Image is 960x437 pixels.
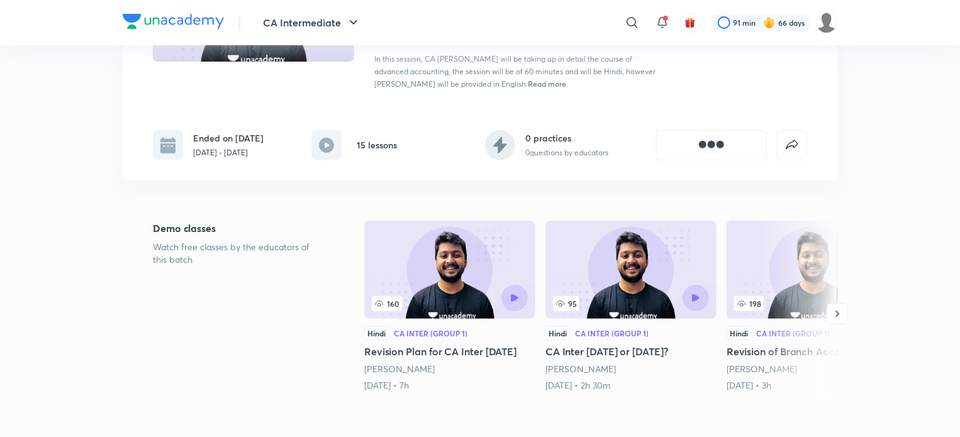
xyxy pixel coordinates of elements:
button: avatar [680,13,700,33]
span: 95 [553,296,579,311]
div: Hindi [364,326,389,340]
a: 198HindiCA Inter (Group 1)Revision of Branch Accounting I[PERSON_NAME][DATE] • 3h [727,221,898,392]
a: [PERSON_NAME] [727,363,797,375]
img: streak [763,16,776,29]
div: Nakul Katheria [364,363,535,375]
a: 160HindiCA Inter (Group 1)Revision Plan for CA Inter [DATE][PERSON_NAME][DATE] • 7h [364,221,535,392]
a: [PERSON_NAME] [364,363,435,375]
div: Nakul Katheria [727,363,898,375]
img: avatar [684,17,696,28]
a: CA Inter January 2026 or May 2026? [545,221,717,392]
a: Revision Plan for CA Inter September 2025 [364,221,535,392]
h5: Revision of Branch Accounting I [727,344,898,359]
span: In this session, CA [PERSON_NAME] will be taking up in detail the course of advanced accounting, ... [374,54,656,89]
button: CA Intermediate [255,10,369,35]
div: 26th May • 7h [364,379,535,392]
div: Hindi [545,326,570,340]
img: dhanak [816,12,837,33]
div: CA Inter (Group 1) [394,329,467,337]
h5: Revision Plan for CA Inter [DATE] [364,344,535,359]
img: Company Logo [123,14,224,29]
div: CA Inter (Group 1) [575,329,649,337]
p: Watch free classes by the educators of this batch [153,241,324,266]
div: CA Inter (Group 1) [756,329,830,337]
p: 0 questions by educators [525,147,608,158]
h6: 15 lessons [357,138,397,152]
h5: CA Inter [DATE] or [DATE]? [545,344,717,359]
a: 95HindiCA Inter (Group 1)CA Inter [DATE] or [DATE]?[PERSON_NAME][DATE] • 2h 30m [545,221,717,392]
span: Read more [528,79,566,89]
a: Revision of Branch Accounting I [727,221,898,392]
h5: Demo classes [153,221,324,236]
div: Hindi [727,326,751,340]
div: 27th Jun • 2h 30m [545,379,717,392]
div: 30th Jun • 3h [727,379,898,392]
span: 160 [372,296,402,311]
p: [DATE] - [DATE] [193,147,264,158]
div: Nakul Katheria [545,363,717,375]
button: false [777,130,807,160]
button: [object Object] [656,130,767,160]
span: 198 [734,296,764,311]
a: Company Logo [123,14,224,32]
a: [PERSON_NAME] [545,363,616,375]
h6: 0 practices [525,131,608,145]
h6: Ended on [DATE] [193,131,264,145]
